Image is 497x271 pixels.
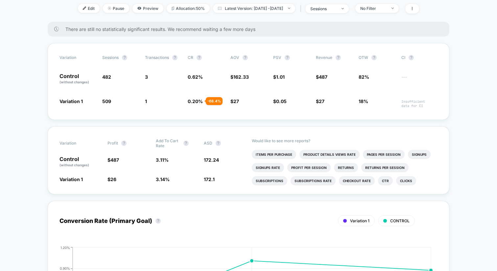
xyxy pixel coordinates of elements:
img: end [391,8,394,9]
span: 509 [102,98,111,104]
span: Variation [59,55,96,60]
li: Returns Per Session [361,163,409,172]
span: Profit [107,141,118,146]
span: 172.24 [204,157,219,163]
span: CI [401,55,438,60]
span: OTW [359,55,395,60]
span: 82% [359,74,369,80]
span: Latest Version: [DATE] - [DATE] [213,4,295,13]
span: Allocation: 50% [167,4,210,13]
button: ? [216,141,221,146]
button: ? [121,141,127,146]
span: 172.1 [204,176,215,182]
span: CR [188,55,193,60]
span: 3.11 % [156,157,169,163]
span: Variation 1 [350,218,369,223]
li: Subscriptions Rate [291,176,336,185]
button: ? [183,141,189,146]
span: Variation [59,138,96,148]
li: Items Per Purchase [252,150,296,159]
p: Control [59,156,101,168]
span: 482 [102,74,111,80]
span: Pause [103,4,129,13]
span: $ [107,176,116,182]
div: sessions [310,6,337,11]
button: ? [243,55,248,60]
tspan: 0.90% [60,266,70,270]
li: Signups [408,150,431,159]
img: end [108,7,111,10]
span: 487 [110,157,119,163]
span: --- [401,75,438,85]
div: No Filter [360,6,387,11]
li: Product Details Views Rate [299,150,360,159]
li: Ctr [378,176,393,185]
span: 3.14 % [156,176,170,182]
button: ? [336,55,341,60]
span: 1 [145,98,147,104]
span: 18% [359,98,368,104]
span: 0.62 % [188,74,203,80]
li: Subscriptions [252,176,287,185]
span: $ [107,157,119,163]
span: Revenue [316,55,332,60]
button: ? [285,55,290,60]
button: ? [172,55,177,60]
img: rebalance [172,7,174,10]
div: - 68.4 % [206,97,223,105]
img: end [288,8,290,9]
li: Profit Per Session [287,163,331,172]
span: 1.01 [276,74,285,80]
span: There are still no statistically significant results. We recommend waiting a few more days [65,26,436,32]
span: | [298,4,305,14]
button: ? [409,55,414,60]
span: $ [273,98,287,104]
span: 26 [110,176,116,182]
span: 27 [319,98,324,104]
span: $ [230,98,239,104]
li: Checkout Rate [339,176,375,185]
span: Preview [132,4,163,13]
tspan: 1.20% [60,245,70,249]
span: $ [230,74,249,80]
span: Sessions [102,55,119,60]
span: $ [316,98,324,104]
p: Control [59,73,96,85]
img: edit [83,7,86,10]
span: 27 [233,98,239,104]
span: 487 [319,74,327,80]
button: ? [371,55,377,60]
span: 3 [145,74,148,80]
span: Add To Cart Rate [156,138,180,148]
button: ? [122,55,127,60]
span: 162.33 [233,74,249,80]
img: calendar [218,7,222,10]
button: ? [155,218,161,224]
span: Variation 1 [59,98,83,104]
span: AOV [230,55,239,60]
li: Clicks [396,176,416,185]
span: PSV [273,55,281,60]
li: Pages Per Session [363,150,405,159]
span: $ [316,74,327,80]
li: Signups Rate [252,163,284,172]
img: end [342,8,344,9]
span: ASD [204,141,212,146]
span: 0.05 [276,98,287,104]
span: $ [273,74,285,80]
span: Transactions [145,55,169,60]
span: 0.20 % [188,98,203,104]
span: (without changes) [59,80,89,84]
span: Insufficient data for CI [401,99,438,108]
span: Edit [78,4,100,13]
li: Returns [334,163,358,172]
span: Variation 1 [59,176,83,182]
span: (without changes) [59,163,89,167]
p: Would like to see more reports? [252,138,438,143]
button: ? [197,55,202,60]
span: CONTROL [390,218,410,223]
